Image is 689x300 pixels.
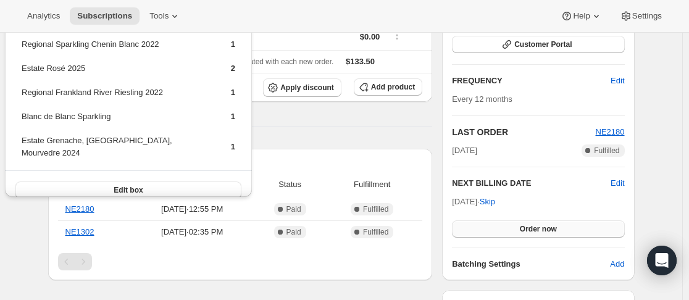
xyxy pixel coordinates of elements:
[65,227,94,236] a: NE1302
[21,86,210,109] td: Regional Frankland River Riesling 2022
[452,126,595,138] h2: LAST ORDER
[114,185,143,195] span: Edit box
[133,226,251,238] span: [DATE] · 02:35 PM
[363,204,388,214] span: Fulfilled
[280,83,334,93] span: Apply discount
[632,11,662,21] span: Settings
[363,227,388,237] span: Fulfilled
[452,36,624,53] button: Customer Portal
[286,204,301,214] span: Paid
[258,178,322,191] span: Status
[452,94,512,104] span: Every 12 months
[452,144,477,157] span: [DATE]
[21,110,210,133] td: Blanc de Blanc Sparkling
[231,88,235,97] span: 1
[514,40,572,49] span: Customer Portal
[231,40,235,49] span: 1
[387,28,407,42] button: Shipping actions
[611,177,624,190] button: Edit
[21,134,210,169] td: Estate Grenache, [GEOGRAPHIC_DATA], Mourvedre 2024
[21,38,210,60] td: Regional Sparkling Chenin Blanc 2022
[472,192,503,212] button: Skip
[573,11,590,21] span: Help
[603,254,632,274] button: Add
[329,178,415,191] span: Fulfillment
[142,7,188,25] button: Tools
[611,75,624,87] span: Edit
[231,112,235,121] span: 1
[346,57,375,66] span: $133.50
[612,7,669,25] button: Settings
[149,11,169,21] span: Tools
[286,227,301,237] span: Paid
[452,177,611,190] h2: NEXT BILLING DATE
[354,78,422,96] button: Add product
[520,224,557,234] span: Order now
[263,78,341,97] button: Apply discount
[231,142,235,151] span: 1
[70,7,140,25] button: Subscriptions
[452,197,495,206] span: [DATE] ·
[452,220,624,238] button: Order now
[360,32,380,41] span: $0.00
[647,246,677,275] div: Open Intercom Messenger
[610,258,624,270] span: Add
[27,11,60,21] span: Analytics
[452,258,610,270] h6: Batching Settings
[65,204,94,214] a: NE2180
[133,203,251,215] span: [DATE] · 12:55 PM
[596,127,625,136] a: NE2180
[596,126,625,138] button: NE2180
[231,64,235,73] span: 2
[553,7,609,25] button: Help
[20,7,67,25] button: Analytics
[480,196,495,208] span: Skip
[21,62,210,85] td: Estate Rosé 2025
[371,82,415,92] span: Add product
[77,11,132,21] span: Subscriptions
[15,181,241,199] button: Edit box
[594,146,619,156] span: Fulfilled
[603,71,632,91] button: Edit
[452,75,611,87] h2: FREQUENCY
[58,253,423,270] nav: Pagination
